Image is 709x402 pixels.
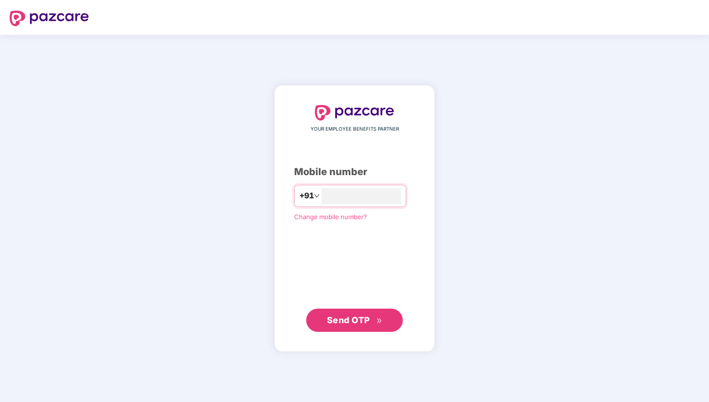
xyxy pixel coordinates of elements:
[306,309,403,332] button: Send OTPdouble-right
[376,318,383,324] span: double-right
[315,105,394,120] img: logo
[314,193,320,199] span: down
[294,213,367,221] a: Change mobile number?
[299,190,314,202] span: +91
[327,315,370,325] span: Send OTP
[311,125,399,133] span: YOUR EMPLOYEE BENEFITS PARTNER
[10,11,89,26] img: logo
[294,164,415,179] div: Mobile number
